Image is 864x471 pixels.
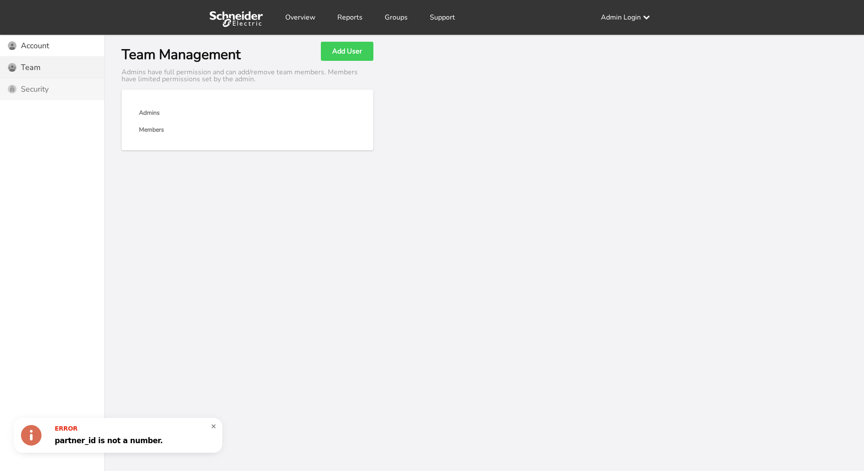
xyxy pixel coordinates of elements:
[55,425,212,446] div: partner_id is not a number.
[122,48,241,62] h1: Team Management
[321,42,373,61] button: Add User
[139,127,356,133] h3: Members
[210,11,263,27] img: Sense Logo
[139,110,356,116] h3: Admins
[122,69,373,83] p: Admins have full permission and can add/remove team members. Members have limited permissions set...
[55,425,212,432] div: Error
